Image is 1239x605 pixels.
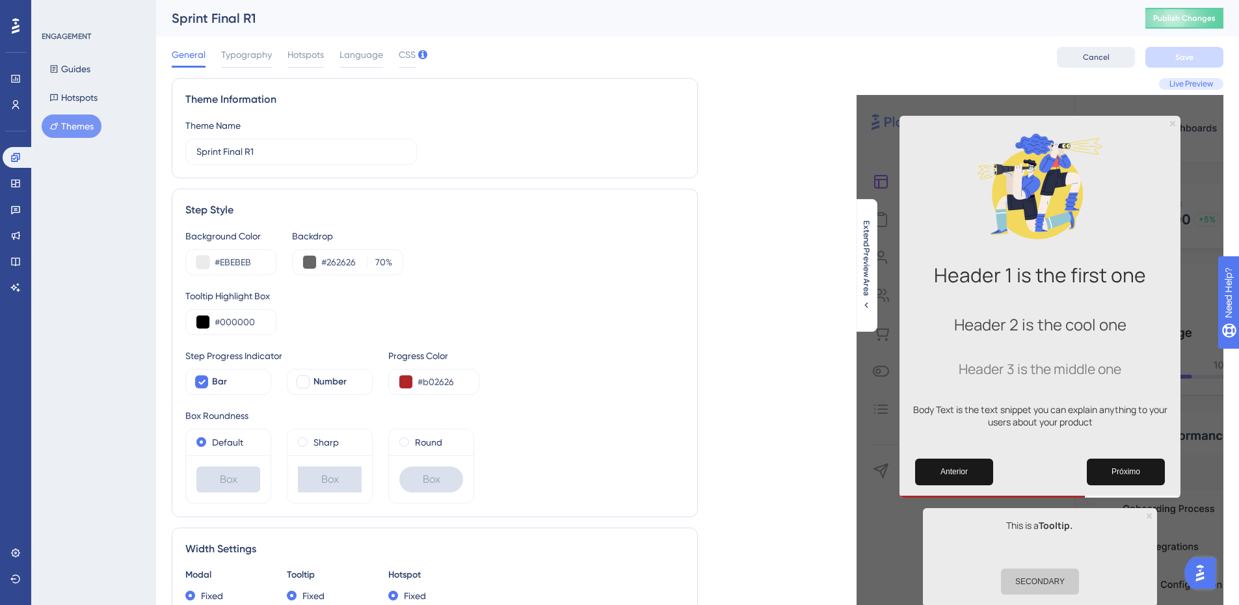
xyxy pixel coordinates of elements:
button: Next [1087,459,1165,485]
div: Tooltip Highlight Box [185,288,684,304]
div: Progress Color [388,348,479,364]
button: Extend Preview Area [856,221,877,310]
label: Round [415,435,442,450]
button: Hotspots [42,86,105,109]
span: Language [340,47,383,62]
button: Guides [42,57,98,81]
span: Need Help? [31,3,81,19]
h1: Header 1 is the first one [910,262,1170,288]
label: Fixed [404,588,426,604]
span: CSS [399,47,416,62]
button: Previous [915,459,993,485]
span: Publish Changes [1153,13,1216,23]
button: Save [1145,47,1223,68]
div: Box [298,466,362,492]
label: Fixed [302,588,325,604]
div: Sprint Final R1 [172,9,1113,27]
div: Width Settings [185,541,684,557]
div: Theme Name [185,118,241,133]
button: Themes [42,114,101,138]
span: Typography [221,47,272,62]
input: % [371,254,386,270]
h3: Header 3 is the middle one [910,360,1170,378]
div: Theme Information [185,92,684,107]
span: Live Preview [1169,79,1213,89]
span: General [172,47,206,62]
div: Step Progress Indicator [185,348,373,364]
iframe: UserGuiding AI Assistant Launcher [1184,554,1223,593]
span: Hotspots [287,47,324,62]
label: Sharp [313,435,339,450]
span: Bar [212,374,227,390]
label: % [367,254,392,270]
div: Tooltip [287,567,373,583]
div: Box [399,466,463,492]
span: Cancel [1083,52,1110,62]
p: Body Text is the text snippet you can explain anything to your users about your product [910,403,1170,428]
label: Default [212,435,243,450]
div: Close Preview [1147,513,1152,518]
input: Theme Name [196,144,406,159]
div: Background Color [185,228,276,244]
img: Modal Media [975,121,1105,251]
button: SECONDARY [1001,569,1079,595]
div: Modal [185,567,271,583]
div: ENGAGEMENT [42,31,91,42]
span: Number [313,374,347,390]
button: Cancel [1057,47,1135,68]
div: Step Style [185,202,684,218]
div: Box Roundness [185,408,684,423]
div: Close Preview [1170,121,1175,126]
div: Box [196,466,260,492]
div: Hotspot [388,567,474,583]
span: Save [1175,52,1193,62]
div: Backdrop [292,228,403,244]
button: Publish Changes [1145,8,1223,29]
b: Tooltip. [1039,519,1072,531]
label: Fixed [201,588,223,604]
p: This is a [933,518,1147,533]
span: Extend Preview Area [861,221,872,296]
h2: Header 2 is the cool one [910,314,1170,335]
